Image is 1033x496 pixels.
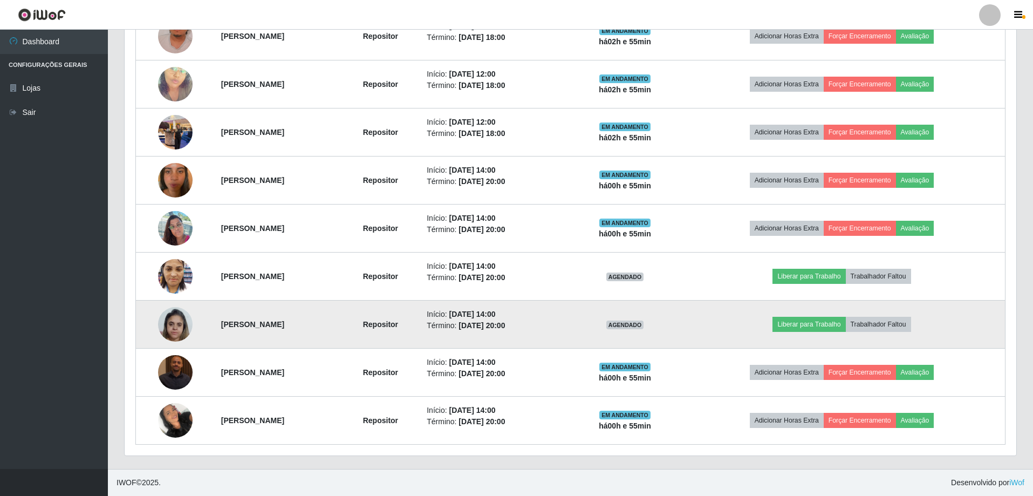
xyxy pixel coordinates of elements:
strong: há 02 h e 55 min [599,85,651,94]
time: [DATE] 18:00 [459,33,505,42]
li: Término: [427,80,565,91]
button: Avaliação [896,221,934,236]
strong: há 00 h e 55 min [599,422,651,430]
time: [DATE] 18:00 [459,129,505,138]
button: Avaliação [896,125,934,140]
li: Início: [427,261,565,272]
time: [DATE] 14:00 [449,166,495,174]
span: EM ANDAMENTO [599,219,651,227]
button: Avaliação [896,77,934,92]
img: 1757367806458.jpeg [158,397,193,443]
time: [DATE] 14:00 [449,358,495,366]
strong: [PERSON_NAME] [221,416,284,425]
button: Forçar Encerramento [824,365,896,380]
button: Forçar Encerramento [824,125,896,140]
li: Início: [427,405,565,416]
time: [DATE] 20:00 [459,225,505,234]
button: Avaliação [896,29,934,44]
span: EM ANDAMENTO [599,411,651,419]
strong: [PERSON_NAME] [221,368,284,377]
img: 1755736847317.jpeg [158,301,193,347]
strong: [PERSON_NAME] [221,32,284,40]
strong: há 00 h e 55 min [599,373,651,382]
time: [DATE] 18:00 [459,81,505,90]
li: Início: [427,117,565,128]
strong: Repositor [363,416,398,425]
time: [DATE] 20:00 [459,177,505,186]
img: 1755095833793.jpeg [158,109,193,155]
button: Adicionar Horas Extra [750,413,824,428]
button: Adicionar Horas Extra [750,365,824,380]
li: Início: [427,309,565,320]
a: iWof [1009,478,1024,487]
li: Término: [427,176,565,187]
time: [DATE] 12:00 [449,118,495,126]
strong: Repositor [363,368,398,377]
strong: Repositor [363,80,398,89]
strong: há 00 h e 55 min [599,229,651,238]
button: Liberar para Trabalho [772,269,845,284]
strong: [PERSON_NAME] [221,272,284,281]
time: [DATE] 14:00 [449,214,495,222]
strong: [PERSON_NAME] [221,176,284,185]
img: 1756941690692.jpeg [158,355,193,390]
button: Trabalhador Faltou [846,269,911,284]
button: Avaliação [896,413,934,428]
span: EM ANDAMENTO [599,74,651,83]
button: Trabalhador Faltou [846,317,911,332]
img: 1751108457941.jpeg [158,5,193,67]
button: Forçar Encerramento [824,413,896,428]
time: [DATE] 20:00 [459,369,505,378]
li: Término: [427,32,565,43]
span: EM ANDAMENTO [599,171,651,179]
li: Início: [427,165,565,176]
li: Término: [427,128,565,139]
strong: [PERSON_NAME] [221,224,284,233]
span: © 2025 . [117,477,161,488]
strong: Repositor [363,128,398,137]
li: Término: [427,416,565,427]
li: Início: [427,357,565,368]
time: [DATE] 12:00 [449,70,495,78]
strong: [PERSON_NAME] [221,128,284,137]
time: [DATE] 14:00 [449,310,495,318]
strong: [PERSON_NAME] [221,320,284,329]
time: [DATE] 20:00 [459,273,505,282]
button: Avaliação [896,173,934,188]
img: 1754928869787.jpeg [158,53,193,115]
li: Término: [427,224,565,235]
img: 1750959267222.jpeg [158,253,193,299]
button: Forçar Encerramento [824,221,896,236]
strong: Repositor [363,320,398,329]
img: 1749309243937.jpeg [158,205,193,251]
span: EM ANDAMENTO [599,123,651,131]
img: CoreUI Logo [18,8,66,22]
time: [DATE] 20:00 [459,321,505,330]
strong: Repositor [363,272,398,281]
strong: [PERSON_NAME] [221,80,284,89]
span: EM ANDAMENTO [599,26,651,35]
li: Término: [427,320,565,331]
li: Término: [427,272,565,283]
button: Adicionar Horas Extra [750,29,824,44]
li: Término: [427,368,565,379]
strong: Repositor [363,176,398,185]
span: Desenvolvido por [951,477,1024,488]
span: AGENDADO [606,321,644,329]
img: 1748978013900.jpeg [158,150,193,211]
time: [DATE] 20:00 [459,417,505,426]
button: Liberar para Trabalho [772,317,845,332]
button: Adicionar Horas Extra [750,125,824,140]
strong: Repositor [363,32,398,40]
strong: há 02 h e 55 min [599,133,651,142]
span: AGENDADO [606,273,644,281]
time: [DATE] 14:00 [449,406,495,415]
button: Adicionar Horas Extra [750,77,824,92]
button: Forçar Encerramento [824,29,896,44]
strong: há 02 h e 55 min [599,37,651,46]
button: Forçar Encerramento [824,77,896,92]
button: Forçar Encerramento [824,173,896,188]
button: Adicionar Horas Extra [750,221,824,236]
span: IWOF [117,478,136,487]
li: Início: [427,69,565,80]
